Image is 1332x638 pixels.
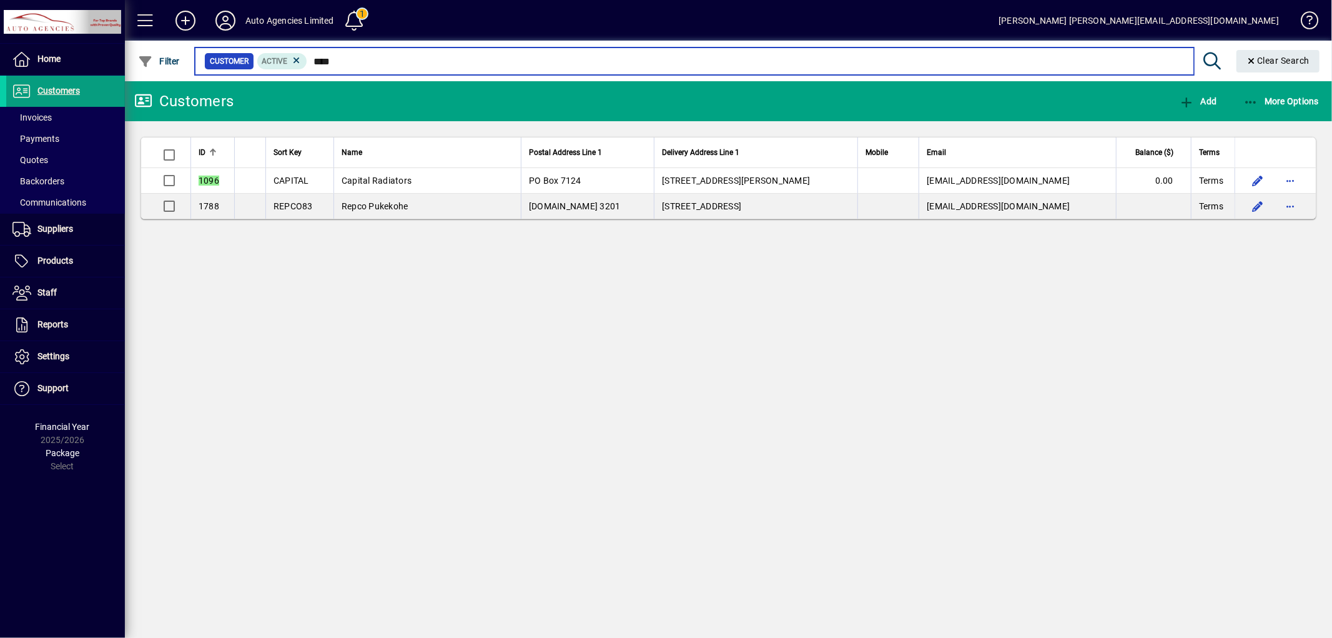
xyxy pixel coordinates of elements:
button: Edit [1248,196,1268,216]
a: Settings [6,341,125,372]
button: Clear [1236,50,1320,72]
span: Active [262,57,288,66]
div: ID [199,146,227,159]
span: Quotes [12,155,48,165]
a: Quotes [6,149,125,171]
span: Products [37,256,73,266]
span: [DOMAIN_NAME] 3201 [529,201,621,211]
div: Balance ($) [1124,146,1185,159]
a: Knowledge Base [1291,2,1316,43]
button: More Options [1240,90,1323,112]
span: Name [342,146,362,159]
span: Capital Radiators [342,176,412,186]
span: Customers [37,86,80,96]
a: Reports [6,309,125,341]
td: 0.00 [1116,168,1191,194]
div: Mobile [866,146,911,159]
a: Support [6,373,125,404]
button: Add [165,9,205,32]
div: Email [927,146,1108,159]
span: Reports [37,319,68,329]
span: Support [37,383,69,393]
span: Terms [1199,146,1220,159]
span: Invoices [12,112,52,122]
span: 1788 [199,201,219,211]
span: Sort Key [274,146,302,159]
a: Suppliers [6,214,125,245]
div: [PERSON_NAME] [PERSON_NAME][EMAIL_ADDRESS][DOMAIN_NAME] [999,11,1279,31]
span: Terms [1199,174,1223,187]
span: Package [46,448,79,458]
span: Financial Year [36,422,90,432]
span: Email [927,146,946,159]
span: Repco Pukekohe [342,201,408,211]
div: Auto Agencies Limited [245,11,334,31]
span: [STREET_ADDRESS][PERSON_NAME] [662,176,810,186]
span: Staff [37,287,57,297]
span: [STREET_ADDRESS] [662,201,741,211]
span: Customer [210,55,249,67]
button: Add [1176,90,1220,112]
span: [EMAIL_ADDRESS][DOMAIN_NAME] [927,201,1070,211]
button: Profile [205,9,245,32]
em: 1096 [199,176,219,186]
span: Communications [12,197,86,207]
span: Terms [1199,200,1223,212]
span: [EMAIL_ADDRESS][DOMAIN_NAME] [927,176,1070,186]
button: Filter [135,50,183,72]
span: Postal Address Line 1 [529,146,602,159]
span: More Options [1243,96,1320,106]
a: Payments [6,128,125,149]
span: Clear Search [1246,56,1310,66]
span: Mobile [866,146,888,159]
div: Name [342,146,513,159]
span: Home [37,54,61,64]
a: Communications [6,192,125,213]
span: Delivery Address Line 1 [662,146,739,159]
span: Backorders [12,176,64,186]
mat-chip: Activation Status: Active [257,53,307,69]
a: Home [6,44,125,75]
a: Backorders [6,171,125,192]
span: Payments [12,134,59,144]
span: Settings [37,351,69,361]
span: Balance ($) [1135,146,1173,159]
span: Suppliers [37,224,73,234]
a: Invoices [6,107,125,128]
span: REPCO83 [274,201,313,211]
button: Edit [1248,171,1268,191]
div: Customers [134,91,234,111]
a: Products [6,246,125,277]
span: ID [199,146,205,159]
span: Filter [138,56,180,66]
button: More options [1280,171,1300,191]
button: More options [1280,196,1300,216]
a: Staff [6,277,125,309]
span: Add [1179,96,1216,106]
span: PO Box 7124 [529,176,581,186]
span: CAPITAL [274,176,309,186]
